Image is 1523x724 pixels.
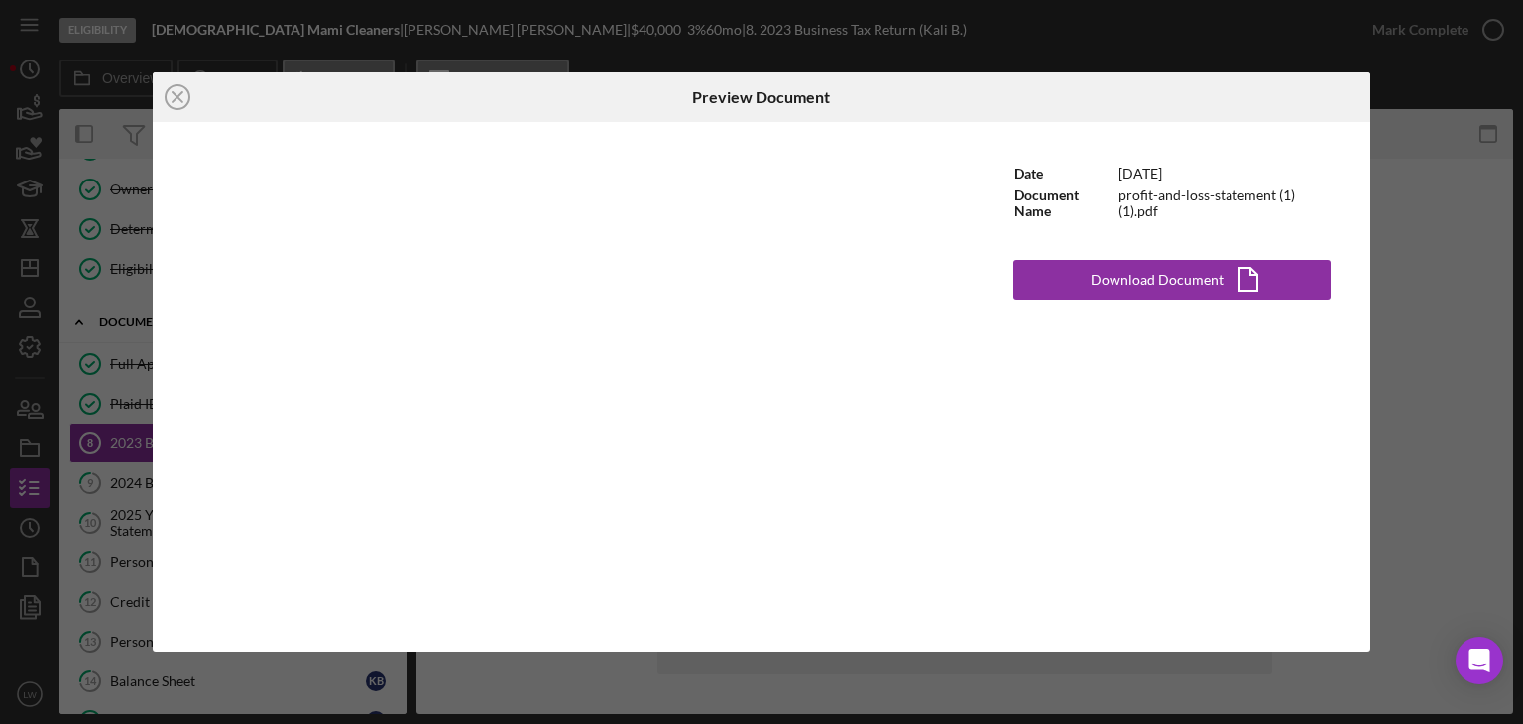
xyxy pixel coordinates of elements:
[1456,637,1503,684] div: Open Intercom Messenger
[1117,186,1331,220] td: profit-and-loss-statement (1) (1).pdf
[1013,260,1331,300] button: Download Document
[1014,165,1043,181] b: Date
[1091,260,1224,300] div: Download Document
[153,122,975,652] iframe: File preview
[1117,162,1331,186] td: [DATE]
[692,88,830,106] h6: Preview Document
[1014,186,1079,219] b: Document Name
